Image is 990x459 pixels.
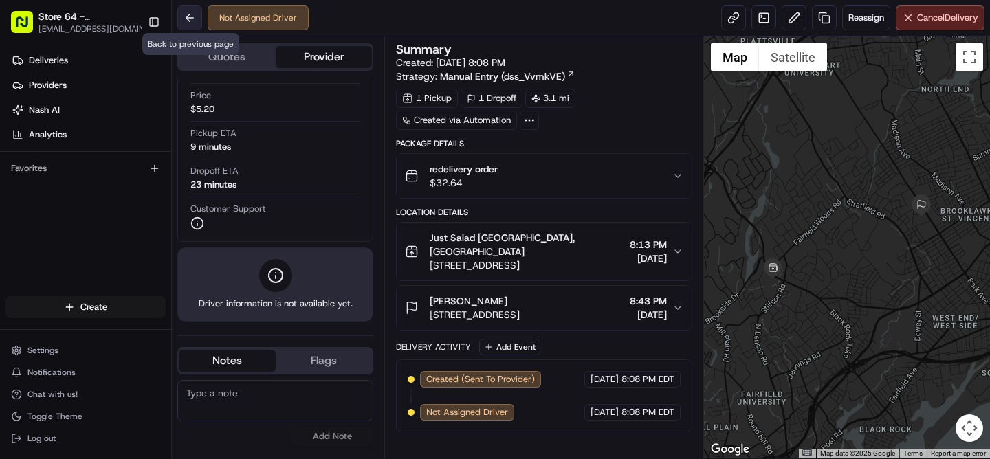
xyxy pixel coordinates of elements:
p: Welcome 👋 [14,55,250,77]
span: $5.20 [190,103,214,115]
button: Create [5,296,166,318]
button: Provider [276,46,373,68]
button: Quotes [179,46,276,68]
span: Not Assigned Driver [426,406,508,418]
button: Log out [5,429,166,448]
span: Manual Entry (dss_VvmkVE) [440,69,565,83]
button: Settings [5,341,166,360]
div: Favorites [5,157,166,179]
span: Pylon [137,233,166,243]
div: Location Details [396,207,692,218]
button: Map camera controls [956,414,983,442]
div: 📗 [14,201,25,212]
span: Toggle Theme [27,411,82,422]
a: Providers [5,74,171,96]
span: 8:13 PM [630,238,667,251]
span: Log out [27,433,56,444]
span: Providers [29,79,67,91]
div: Package Details [396,138,692,149]
span: [STREET_ADDRESS] [430,308,520,322]
button: Toggle Theme [5,407,166,426]
span: Deliveries [29,54,68,67]
span: Created (Sent To Provider) [426,373,535,385]
img: 1736555255976-a54dd68f-1ca7-489b-9aae-adbdc363a1c4 [14,131,38,156]
div: 1 Pickup [396,89,458,108]
span: [DATE] [591,373,619,385]
a: Terms (opens in new tab) [903,449,923,457]
div: Start new chat [47,131,225,145]
button: Keyboard shortcuts [802,449,812,456]
a: 📗Knowledge Base [8,194,111,219]
div: 9 minutes [190,141,231,153]
a: Created via Automation [396,111,517,130]
span: $32.64 [430,176,498,190]
span: Reassign [848,12,884,24]
span: Knowledge Base [27,199,105,213]
button: [PERSON_NAME][STREET_ADDRESS]8:43 PM[DATE] [397,286,691,330]
button: [EMAIL_ADDRESS][DOMAIN_NAME] [38,23,151,34]
button: Flags [276,350,373,372]
span: [DATE] 8:08 PM [436,56,505,69]
button: redelivery order$32.64 [397,154,691,198]
input: Clear [36,89,227,103]
img: Nash [14,14,41,41]
span: Customer Support [190,203,266,215]
span: [DATE] [630,308,667,322]
a: Analytics [5,124,171,146]
button: Notifications [5,363,166,382]
span: Cancel Delivery [917,12,978,24]
button: Notes [179,350,276,372]
div: 23 minutes [190,179,236,191]
span: [DATE] [630,251,667,265]
a: Manual Entry (dss_VvmkVE) [440,69,575,83]
a: 💻API Documentation [111,194,226,219]
button: Chat with us! [5,385,166,404]
span: Notifications [27,367,76,378]
button: CancelDelivery [896,5,984,30]
button: Just Salad [GEOGRAPHIC_DATA], [GEOGRAPHIC_DATA][STREET_ADDRESS]8:13 PM[DATE] [397,223,691,280]
a: Deliveries [5,49,171,71]
a: Nash AI [5,99,171,121]
div: 3.1 mi [525,89,575,108]
span: 8:08 PM EDT [621,406,674,418]
span: [STREET_ADDRESS] [430,258,624,272]
button: Show satellite imagery [759,43,827,71]
span: Chat with us! [27,389,78,400]
span: [PERSON_NAME] [430,294,507,308]
button: Store 64 - [GEOGRAPHIC_DATA], [GEOGRAPHIC_DATA] (Just Salad)[EMAIL_ADDRESS][DOMAIN_NAME] [5,5,142,38]
span: Pickup ETA [190,127,236,139]
span: Analytics [29,128,67,141]
div: Strategy: [396,69,575,83]
button: Show street map [711,43,759,71]
span: 8:08 PM EDT [621,373,674,385]
div: We're available if you need us! [47,145,174,156]
span: 8:43 PM [630,294,667,308]
div: Back to previous page [142,33,239,55]
button: Add Event [479,339,540,355]
div: 💻 [116,201,127,212]
div: 1 Dropoff [461,89,522,108]
span: Just Salad [GEOGRAPHIC_DATA], [GEOGRAPHIC_DATA] [430,231,624,258]
span: redelivery order [430,162,498,176]
span: Create [80,301,107,313]
div: Delivery Activity [396,342,471,352]
a: Powered byPylon [97,232,166,243]
button: Store 64 - [GEOGRAPHIC_DATA], [GEOGRAPHIC_DATA] (Just Salad) [38,10,135,23]
button: Start new chat [234,135,250,152]
a: Report a map error [931,449,986,457]
span: Nash AI [29,104,60,116]
span: API Documentation [130,199,221,213]
a: Open this area in Google Maps (opens a new window) [707,440,753,458]
button: Reassign [842,5,890,30]
h3: Summary [396,43,452,56]
span: Settings [27,345,58,356]
button: Toggle fullscreen view [956,43,983,71]
span: Created: [396,56,505,69]
span: Price [190,89,211,102]
img: Google [707,440,753,458]
span: Map data ©2025 Google [820,449,895,457]
span: [DATE] [591,406,619,418]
